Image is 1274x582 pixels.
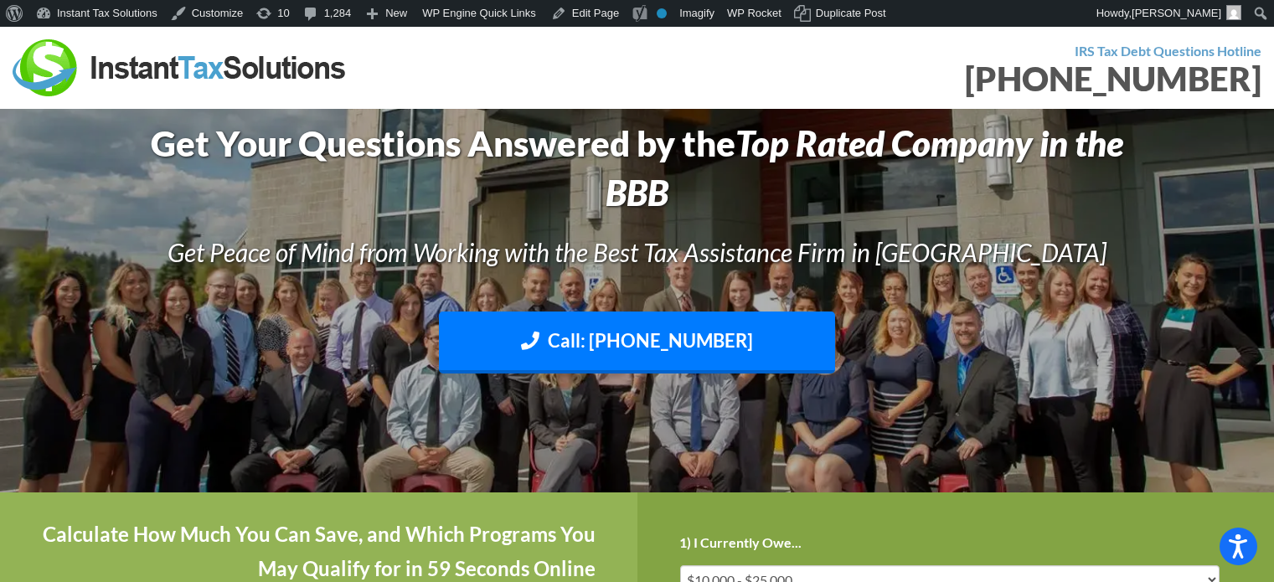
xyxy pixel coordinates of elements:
a: Instant Tax Solutions Logo [13,58,348,74]
i: Top Rated Company in the BBB [606,122,1123,214]
div: [PHONE_NUMBER] [650,62,1262,95]
span: [PERSON_NAME] [1132,7,1221,19]
label: 1) I Currently Owe... [679,534,802,552]
h1: Get Your Questions Answered by the [143,119,1131,218]
h3: Get Peace of Mind from Working with the Best Tax Assistance Firm in [GEOGRAPHIC_DATA] [143,234,1131,270]
strong: IRS Tax Debt Questions Hotline [1075,43,1261,59]
img: Instant Tax Solutions Logo [13,39,348,96]
div: No index [657,8,667,18]
a: Call: [PHONE_NUMBER] [439,312,836,374]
